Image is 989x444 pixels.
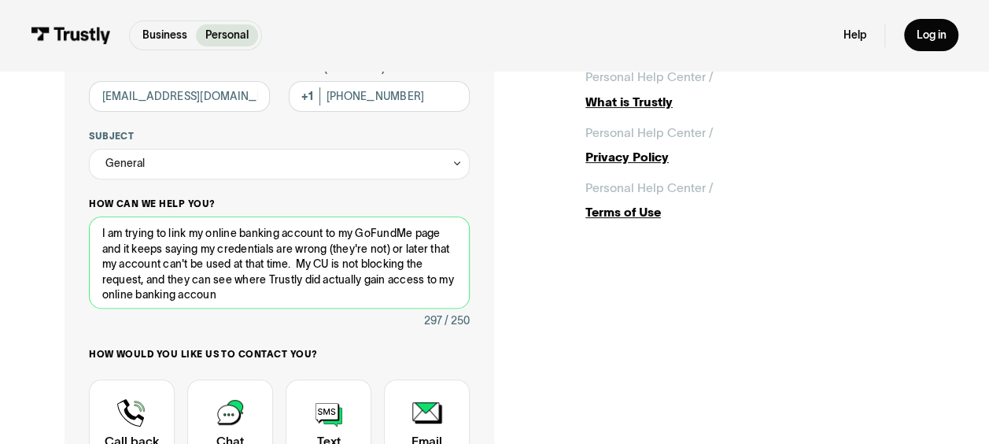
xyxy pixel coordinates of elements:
[585,68,924,111] a: Personal Help Center /What is Trustly
[585,179,924,222] a: Personal Help Center /Terms of Use
[105,154,145,172] div: General
[585,68,713,86] div: Personal Help Center /
[585,124,924,167] a: Personal Help Center /Privacy Policy
[89,348,470,361] label: How would you like us to contact you?
[196,24,257,46] a: Personal
[585,203,924,221] div: Terms of Use
[916,28,946,43] div: Log in
[142,28,187,44] p: Business
[585,93,924,111] div: What is Trustly
[89,198,470,210] label: How can we help you?
[585,124,713,142] div: Personal Help Center /
[585,179,713,197] div: Personal Help Center /
[31,27,111,43] img: Trustly Logo
[133,24,196,46] a: Business
[289,81,470,112] input: (555) 555-5555
[843,28,866,43] a: Help
[89,81,270,112] input: alex@mail.com
[89,149,470,179] div: General
[585,148,924,166] div: Privacy Policy
[904,19,958,51] a: Log in
[89,130,470,142] label: Subject
[445,312,470,330] div: / 250
[423,312,441,330] div: 297
[205,28,249,44] p: Personal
